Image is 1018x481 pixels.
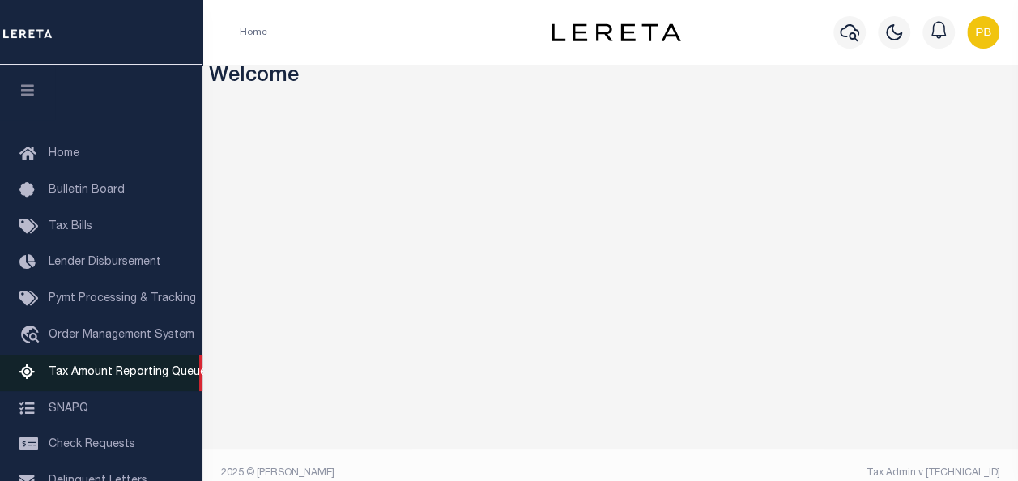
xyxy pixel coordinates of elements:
span: Pymt Processing & Tracking [49,293,196,304]
img: logo-dark.svg [552,23,681,41]
span: Home [49,148,79,160]
span: Check Requests [49,439,135,450]
span: SNAPQ [49,402,88,414]
span: Tax Amount Reporting Queue [49,367,207,378]
h3: Welcome [209,65,1012,90]
span: Lender Disbursement [49,257,161,268]
li: Home [240,25,267,40]
div: Tax Admin v.[TECHNICAL_ID] [623,466,1000,480]
i: travel_explore [19,326,45,347]
div: 2025 © [PERSON_NAME]. [209,466,611,480]
span: Bulletin Board [49,185,125,196]
span: Order Management System [49,330,194,341]
span: Tax Bills [49,221,92,232]
img: svg+xml;base64,PHN2ZyB4bWxucz0iaHR0cDovL3d3dy53My5vcmcvMjAwMC9zdmciIHBvaW50ZXItZXZlbnRzPSJub25lIi... [967,16,999,49]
